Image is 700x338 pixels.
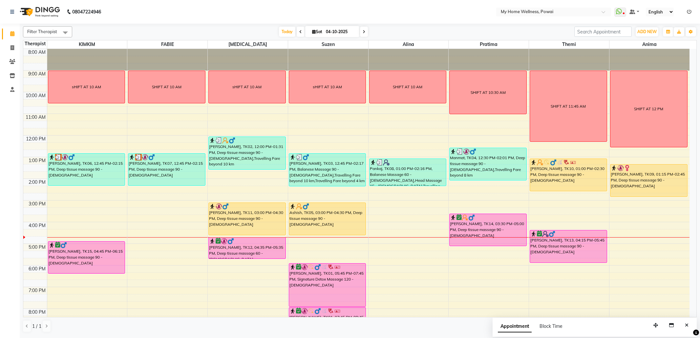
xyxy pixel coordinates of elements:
input: Search Appointment [574,27,632,37]
div: 5:00 PM [27,244,47,251]
span: Today [279,27,295,37]
div: Ashish, TK05, 03:00 PM-04:30 PM, Deep tissue massage 90 - [DEMOGRAPHIC_DATA] [289,203,366,235]
div: [PERSON_NAME], TK14, 03:30 PM-05:00 PM, Deep tissue massage 90 - [DEMOGRAPHIC_DATA] [450,214,526,246]
span: ADD NEW [637,29,657,34]
div: [PERSON_NAME], TK01, 07:45 PM-08:45 PM, Signature Detox Massage 60 - [DEMOGRAPHIC_DATA] [289,307,366,328]
div: [PERSON_NAME], TK02, 12:00 PM-01:31 PM, Deep tissue massage 90 - [DEMOGRAPHIC_DATA],Travelling Fa... [209,137,286,169]
div: 4:00 PM [27,222,47,229]
div: [PERSON_NAME], TK10, 01:00 PM-02:30 PM, Deep tissue massage 90 - [DEMOGRAPHIC_DATA] [530,159,607,191]
div: 8:00 PM [27,309,47,316]
div: Pankaj, TK08, 01:00 PM-02:16 PM, Balanese Massage 60 - [DEMOGRAPHIC_DATA],Head Massage 15 - [DEMO... [370,159,446,186]
div: 6:00 PM [27,265,47,272]
div: SHIFT AT 10 AM [152,84,181,90]
div: sHIFT AT 10 AM [313,84,342,90]
span: Pratima [449,40,529,49]
div: [PERSON_NAME], TK07, 12:45 PM-02:15 PM, Deep tissue massage 90 - [DEMOGRAPHIC_DATA] [128,154,205,185]
span: Suzen [288,40,368,49]
span: Block Time [540,323,562,329]
button: Close [682,320,691,330]
div: [PERSON_NAME], TK11, 03:00 PM-04:30 PM, Deep tissue massage 90 - [DEMOGRAPHIC_DATA] [209,203,286,235]
div: [PERSON_NAME], TK03, 12:45 PM-02:17 PM, Balanese Massage 90 - [DEMOGRAPHIC_DATA],Travelling Fare ... [289,154,366,186]
div: SHIFT AT 12 PM [634,106,663,112]
div: SHIFT AT 10:30 AM [471,90,506,95]
span: Sat [310,29,324,34]
div: 3:00 PM [27,201,47,207]
div: SHIFT AT 11:45 AM [551,103,586,109]
div: 9:00 AM [27,71,47,77]
div: 11:00 AM [24,114,47,121]
div: sHIFT AT 10 AM [72,84,101,90]
img: logo [17,3,62,21]
span: Alina [369,40,449,49]
span: FABIE [127,40,207,49]
div: 8:00 AM [27,49,47,56]
div: Manmat, TK04, 12:30 PM-02:01 PM, Deep tissue massage 90 - [DEMOGRAPHIC_DATA],Travelling Fare beyo... [450,148,526,180]
div: SHIFT AT 10 AM [393,84,422,90]
b: 08047224946 [72,3,101,21]
div: [PERSON_NAME], TK15, 04:45 PM-06:15 PM, Deep tissue massage 90 - [DEMOGRAPHIC_DATA] [48,242,125,273]
div: [PERSON_NAME], TK09, 01:15 PM-02:45 PM, Deep tissue massage 90 - [DEMOGRAPHIC_DATA] [610,164,687,197]
div: 12:00 PM [25,136,47,142]
div: sHIFT AT 10 AM [232,84,262,90]
div: [PERSON_NAME], TK12, 04:35 PM-05:35 PM, Deep tissue massage 60 - [DEMOGRAPHIC_DATA] [209,238,286,259]
div: 7:00 PM [27,287,47,294]
div: 1:00 PM [27,157,47,164]
div: 2:00 PM [27,179,47,186]
span: Appointment [498,321,532,332]
span: Filter Therapist [27,29,57,34]
div: [PERSON_NAME], TK01, 05:45 PM-07:45 PM, Signature Detox Massage 120 - [DEMOGRAPHIC_DATA] [289,264,366,306]
span: 1 / 1 [32,323,41,330]
div: 10:00 AM [24,92,47,99]
input: 2025-10-04 [324,27,357,37]
span: Themi [529,40,609,49]
button: ADD NEW [636,27,658,36]
span: Anima [609,40,689,49]
div: Therapist [23,40,47,47]
span: [MEDICAL_DATA] [208,40,288,49]
div: [PERSON_NAME], TK06, 12:45 PM-02:15 PM, Deep tissue massage 90 - [DEMOGRAPHIC_DATA] [48,154,125,185]
span: KIMKIM [47,40,127,49]
div: [PERSON_NAME], TK13, 04:15 PM-05:45 PM, Deep tissue massage 90 - [DEMOGRAPHIC_DATA] [530,230,607,263]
